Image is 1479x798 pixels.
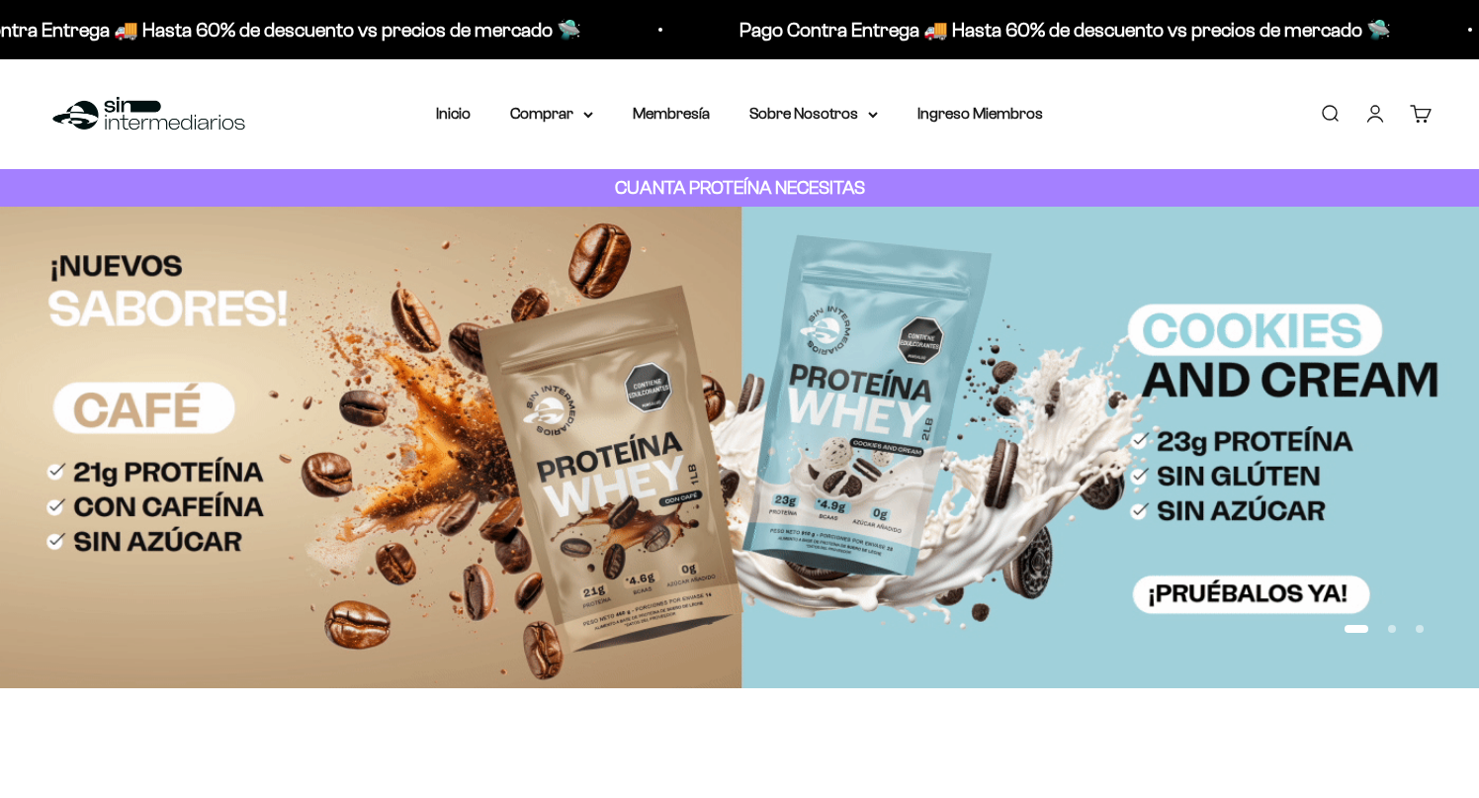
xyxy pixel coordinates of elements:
[621,14,1272,45] p: Pago Contra Entrega 🚚 Hasta 60% de descuento vs precios de mercado 🛸
[615,177,865,198] strong: CUANTA PROTEÍNA NECESITAS
[749,101,878,127] summary: Sobre Nosotros
[510,101,593,127] summary: Comprar
[917,105,1043,122] a: Ingreso Miembros
[633,105,710,122] a: Membresía
[436,105,471,122] a: Inicio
